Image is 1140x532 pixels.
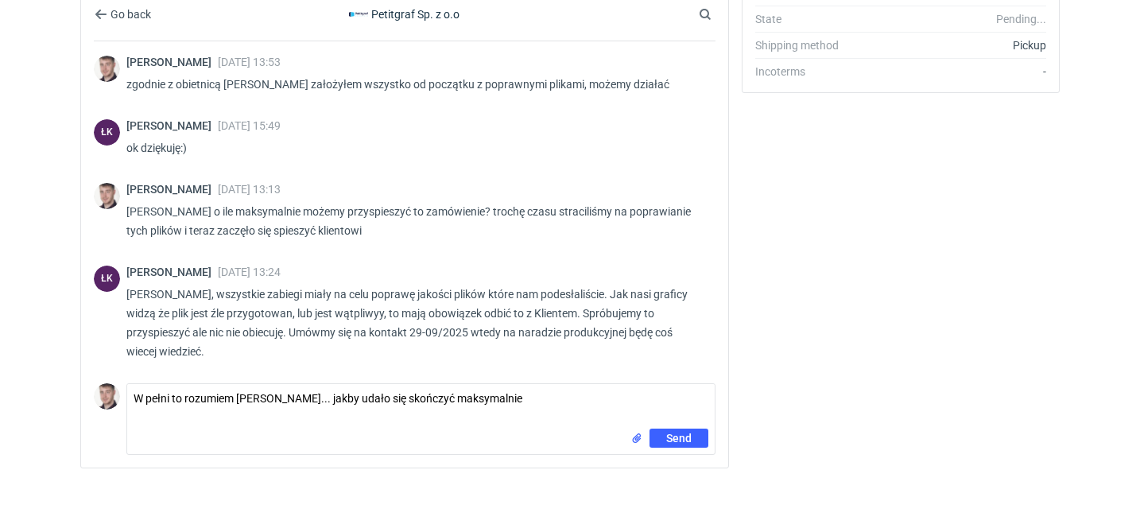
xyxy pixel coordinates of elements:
span: [DATE] 13:13 [218,183,281,196]
div: Łukasz Kowalski [94,119,120,146]
span: [PERSON_NAME] [126,56,218,68]
figcaption: ŁK [94,119,120,146]
span: [DATE] 15:49 [218,119,281,132]
div: Łukasz Kowalski [94,266,120,292]
img: Petitgraf Sp. z o.o [349,5,368,24]
span: [DATE] 13:53 [218,56,281,68]
img: Maciej Sikora [94,183,120,209]
div: Incoterms [755,64,871,80]
em: Pending... [996,13,1046,25]
div: Pickup [871,37,1046,53]
span: Send [666,433,692,444]
div: - [871,64,1046,80]
p: [PERSON_NAME], wszystkie zabiegi miały na celu poprawę jakości plików które nam podesłaliście. Ja... [126,285,703,361]
p: zgodnie z obietnicą [PERSON_NAME] założyłem wszystko od początku z poprawnymi plikami, możemy dzi... [126,75,703,94]
img: Maciej Sikora [94,383,120,410]
p: ok dziękuję:) [126,138,703,157]
button: Go back [94,5,152,24]
textarea: W pełni to rozumiem [PERSON_NAME]... jakby udało się skończyć maksymalnie [127,384,715,429]
div: State [755,11,871,27]
img: Maciej Sikora [94,56,120,82]
span: [PERSON_NAME] [126,183,218,196]
p: [PERSON_NAME] o ile maksymalnie możemy przyspieszyć to zamówienie? trochę czasu straciliśmy na po... [126,202,703,240]
div: Shipping method [755,37,871,53]
div: Petitgraf Sp. z o.o [274,5,535,24]
figcaption: ŁK [94,266,120,292]
input: Search [696,5,746,24]
span: Go back [107,9,151,20]
span: [PERSON_NAME] [126,266,218,278]
span: [DATE] 13:24 [218,266,281,278]
span: [PERSON_NAME] [126,119,218,132]
button: Send [649,429,708,448]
